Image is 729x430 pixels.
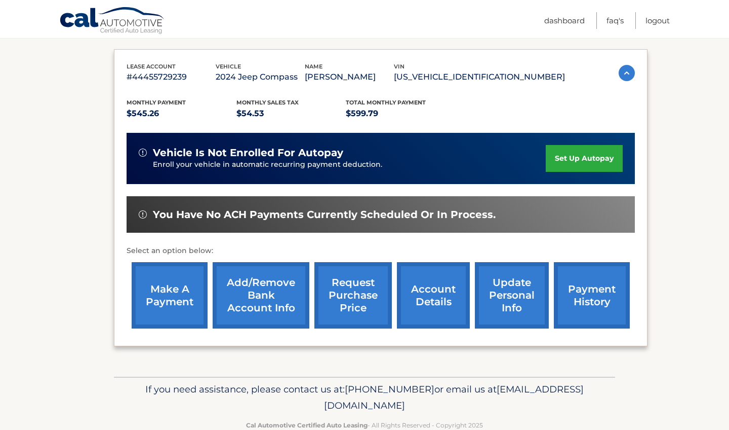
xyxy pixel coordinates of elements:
[213,262,309,329] a: Add/Remove bank account info
[127,106,236,121] p: $545.26
[645,12,670,29] a: Logout
[246,421,368,429] strong: Cal Automotive Certified Auto Leasing
[236,106,346,121] p: $54.53
[153,159,546,170] p: Enroll your vehicle in automatic recurring payment deduction.
[132,262,208,329] a: make a payment
[127,99,186,106] span: Monthly Payment
[346,106,456,121] p: $599.79
[345,383,434,395] span: [PHONE_NUMBER]
[236,99,299,106] span: Monthly sales Tax
[324,383,584,411] span: [EMAIL_ADDRESS][DOMAIN_NAME]
[127,245,635,257] p: Select an option below:
[394,63,404,70] span: vin
[127,70,216,84] p: #44455729239
[554,262,630,329] a: payment history
[606,12,624,29] a: FAQ's
[305,70,394,84] p: [PERSON_NAME]
[139,210,147,219] img: alert-white.svg
[127,63,176,70] span: lease account
[139,149,147,157] img: alert-white.svg
[346,99,426,106] span: Total Monthly Payment
[153,208,496,221] span: You have no ACH payments currently scheduled or in process.
[544,12,585,29] a: Dashboard
[397,262,470,329] a: account details
[394,70,565,84] p: [US_VEHICLE_IDENTIFICATION_NUMBER]
[546,145,623,172] a: set up autopay
[314,262,392,329] a: request purchase price
[153,147,343,159] span: vehicle is not enrolled for autopay
[216,63,241,70] span: vehicle
[305,63,322,70] span: name
[59,7,166,36] a: Cal Automotive
[120,381,609,414] p: If you need assistance, please contact us at: or email us at
[216,70,305,84] p: 2024 Jeep Compass
[619,65,635,81] img: accordion-active.svg
[475,262,549,329] a: update personal info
